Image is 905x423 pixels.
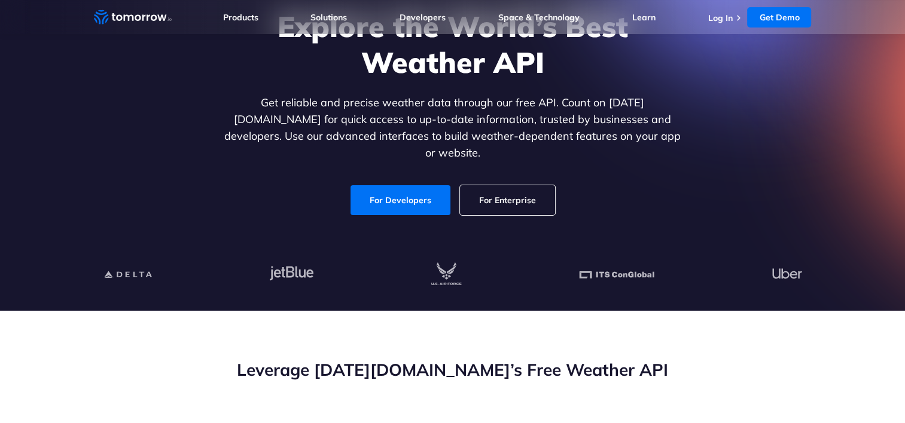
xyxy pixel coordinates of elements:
a: Learn [632,12,656,23]
a: Solutions [310,12,347,23]
a: Get Demo [747,7,811,27]
a: Log In [708,13,732,23]
h1: Explore the World’s Best Weather API [222,8,684,80]
h2: Leverage [DATE][DOMAIN_NAME]’s Free Weather API [94,358,812,381]
a: Space & Technology [498,12,580,23]
a: Products [223,12,258,23]
a: For Developers [351,185,450,215]
a: For Enterprise [460,185,555,215]
a: Home link [94,8,172,26]
p: Get reliable and precise weather data through our free API. Count on [DATE][DOMAIN_NAME] for quic... [222,94,684,161]
a: Developers [400,12,446,23]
